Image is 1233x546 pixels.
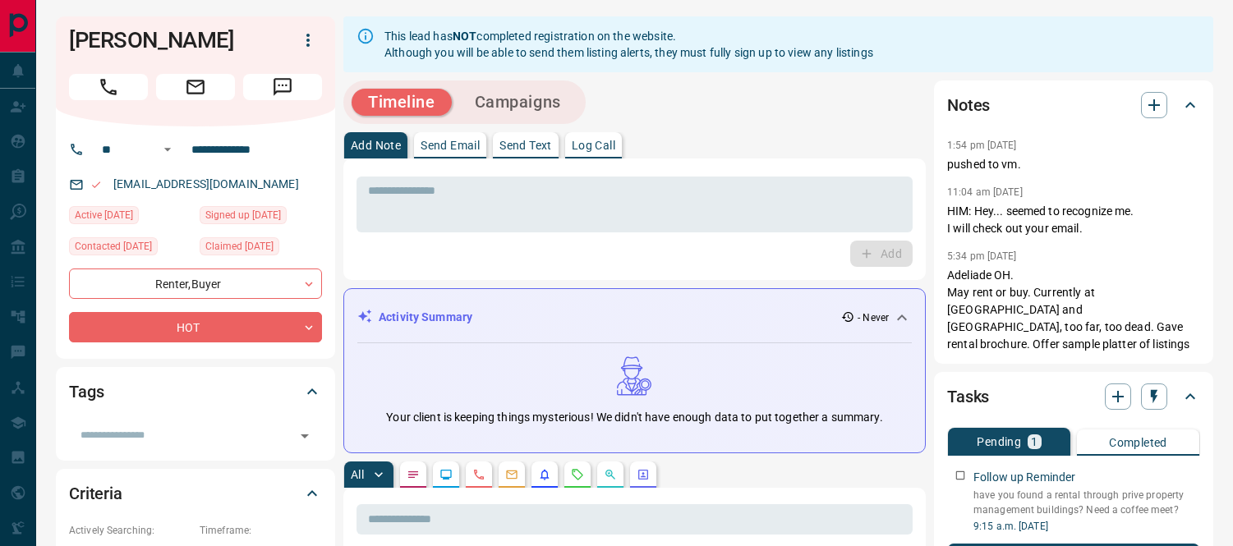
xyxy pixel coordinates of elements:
[158,140,177,159] button: Open
[947,203,1200,237] p: HIM: Hey... seemed to recognize me. I will check out your email.
[379,309,472,326] p: Activity Summary
[947,267,1200,353] p: Adeliade OH. May rent or buy. Currently at [GEOGRAPHIC_DATA] and [GEOGRAPHIC_DATA], too far, too ...
[351,140,401,151] p: Add Note
[571,468,584,481] svg: Requests
[75,207,133,223] span: Active [DATE]
[947,92,990,118] h2: Notes
[200,206,322,229] div: Sat Aug 02 2025
[90,179,102,190] svg: Email Valid
[69,379,104,405] h2: Tags
[357,302,912,333] div: Activity Summary- Never
[973,519,1200,534] p: 9:15 a.m. [DATE]
[472,468,485,481] svg: Calls
[973,469,1075,486] p: Follow up Reminder
[156,74,235,100] span: Email
[75,238,152,255] span: Contacted [DATE]
[1109,437,1167,448] p: Completed
[69,237,191,260] div: Fri Aug 08 2025
[386,409,882,426] p: Your client is keeping things mysterious! We didn't have enough data to put together a summary.
[858,310,889,325] p: - Never
[69,480,122,507] h2: Criteria
[113,177,299,190] a: [EMAIL_ADDRESS][DOMAIN_NAME]
[947,377,1200,416] div: Tasks
[200,523,322,538] p: Timeframe:
[973,488,1200,517] p: have you found a rental through prive property management buildings? Need a coffee meet?
[352,89,452,116] button: Timeline
[439,468,453,481] svg: Lead Browsing Activity
[407,468,420,481] svg: Notes
[538,468,551,481] svg: Listing Alerts
[293,424,316,447] button: Open
[69,268,322,299] div: Renter , Buyer
[458,89,577,116] button: Campaigns
[947,140,1017,151] p: 1:54 pm [DATE]
[69,474,322,513] div: Criteria
[505,468,518,481] svg: Emails
[69,312,322,342] div: HOT
[604,468,617,481] svg: Opportunities
[69,206,191,229] div: Sat Aug 02 2025
[499,140,552,151] p: Send Text
[351,469,364,480] p: All
[205,238,274,255] span: Claimed [DATE]
[200,237,322,260] div: Sat Aug 02 2025
[453,30,476,43] strong: NOT
[1031,436,1037,447] p: 1
[947,156,1200,173] p: pushed to vm.
[69,372,322,411] div: Tags
[947,250,1017,262] p: 5:34 pm [DATE]
[69,523,191,538] p: Actively Searching:
[384,21,873,67] div: This lead has completed registration on the website. Although you will be able to send them listi...
[205,207,281,223] span: Signed up [DATE]
[69,74,148,100] span: Call
[947,383,989,410] h2: Tasks
[947,186,1023,198] p: 11:04 am [DATE]
[947,85,1200,125] div: Notes
[243,74,322,100] span: Message
[421,140,480,151] p: Send Email
[977,436,1021,447] p: Pending
[572,140,615,151] p: Log Call
[637,468,650,481] svg: Agent Actions
[69,27,269,53] h1: [PERSON_NAME]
